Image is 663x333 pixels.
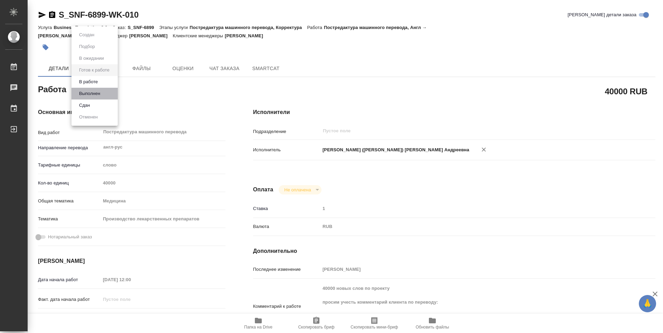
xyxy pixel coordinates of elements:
[77,31,96,39] button: Создан
[77,55,106,62] button: В ожидании
[77,43,97,50] button: Подбор
[77,90,102,97] button: Выполнен
[77,78,100,86] button: В работе
[77,113,100,121] button: Отменен
[77,102,92,109] button: Сдан
[77,66,112,74] button: Готов к работе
